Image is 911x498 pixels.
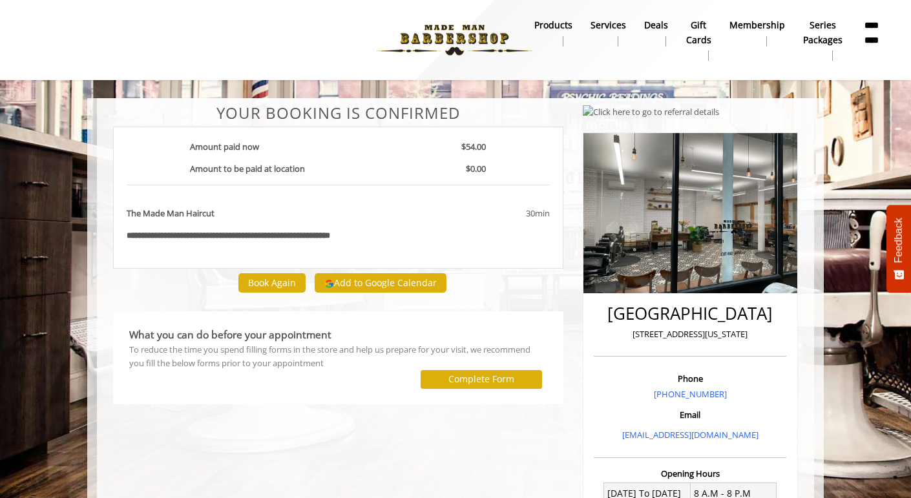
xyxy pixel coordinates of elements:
a: Productsproducts [525,16,581,50]
a: [PHONE_NUMBER] [654,388,727,400]
b: products [534,18,572,32]
b: Membership [729,18,785,32]
img: Click here to go to referral details [583,105,719,119]
div: 30min [421,207,549,220]
img: Made Man Barbershop logo [366,5,543,76]
b: $0.00 [466,163,486,174]
b: Amount to be paid at location [190,163,305,174]
a: Series packagesSeries packages [794,16,852,64]
label: Complete Form [448,374,514,384]
b: gift cards [686,18,711,47]
a: ServicesServices [581,16,635,50]
b: What you can do before your appointment [129,327,331,342]
b: $54.00 [461,141,486,152]
a: Gift cardsgift cards [677,16,720,64]
h3: Email [597,410,783,419]
span: Feedback [893,218,905,263]
b: Series packages [803,18,843,47]
a: [EMAIL_ADDRESS][DOMAIN_NAME] [622,429,759,441]
div: To reduce the time you spend filling forms in the store and help us prepare for your visit, we re... [129,343,547,370]
h2: [GEOGRAPHIC_DATA] [597,304,783,323]
b: Amount paid now [190,141,259,152]
b: Services [591,18,626,32]
h3: Opening Hours [594,469,786,478]
button: Complete Form [421,370,542,389]
p: [STREET_ADDRESS][US_STATE] [597,327,783,341]
h3: Phone [597,374,783,383]
button: Feedback - Show survey [886,205,911,293]
center: Your Booking is confirmed [113,105,563,121]
a: MembershipMembership [720,16,794,50]
b: Deals [644,18,668,32]
button: Add to Google Calendar [315,273,446,293]
b: The Made Man Haircut [127,207,215,220]
button: Book Again [238,273,306,292]
a: DealsDeals [635,16,677,50]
